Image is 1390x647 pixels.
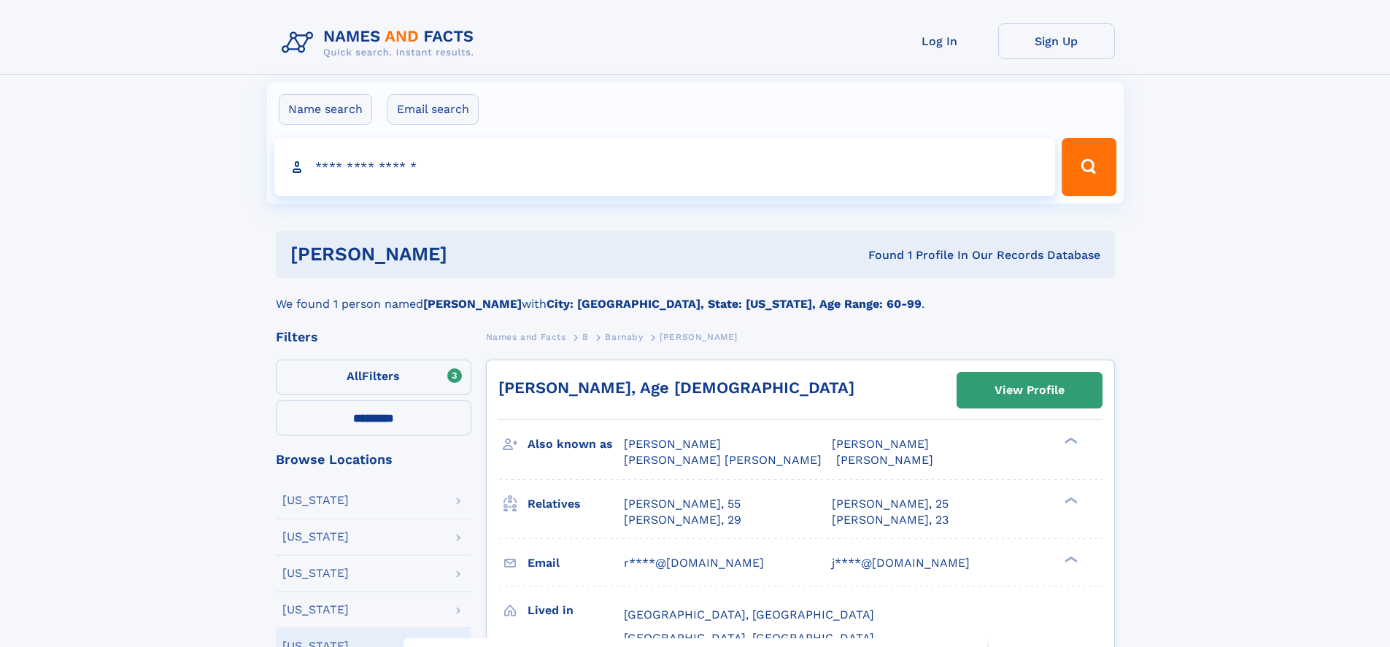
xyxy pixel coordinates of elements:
[881,23,998,59] a: Log In
[290,245,658,263] h1: [PERSON_NAME]
[1062,138,1116,196] button: Search Button
[276,330,471,344] div: Filters
[347,369,362,383] span: All
[276,360,471,395] label: Filters
[832,496,949,512] a: [PERSON_NAME], 25
[528,492,624,516] h3: Relatives
[624,512,741,528] a: [PERSON_NAME], 29
[282,531,349,543] div: [US_STATE]
[528,598,624,623] h3: Lived in
[957,373,1102,408] a: View Profile
[279,94,372,125] label: Name search
[282,604,349,616] div: [US_STATE]
[582,328,589,346] a: B
[624,608,874,621] span: [GEOGRAPHIC_DATA], [GEOGRAPHIC_DATA]
[582,332,589,342] span: B
[1061,554,1078,564] div: ❯
[486,328,566,346] a: Names and Facts
[274,138,1056,196] input: search input
[832,437,929,451] span: [PERSON_NAME]
[498,379,854,397] a: [PERSON_NAME], Age [DEMOGRAPHIC_DATA]
[528,432,624,457] h3: Also known as
[605,332,643,342] span: Barnaby
[1061,436,1078,446] div: ❯
[276,453,471,466] div: Browse Locations
[282,495,349,506] div: [US_STATE]
[624,437,721,451] span: [PERSON_NAME]
[528,551,624,576] h3: Email
[995,373,1065,407] div: View Profile
[387,94,479,125] label: Email search
[282,567,349,579] div: [US_STATE]
[998,23,1115,59] a: Sign Up
[276,23,486,63] img: Logo Names and Facts
[657,247,1100,263] div: Found 1 Profile In Our Records Database
[1061,495,1078,505] div: ❯
[605,328,643,346] a: Barnaby
[836,453,933,467] span: [PERSON_NAME]
[832,512,949,528] a: [PERSON_NAME], 23
[624,496,741,512] a: [PERSON_NAME], 55
[547,297,922,311] b: City: [GEOGRAPHIC_DATA], State: [US_STATE], Age Range: 60-99
[624,453,822,467] span: [PERSON_NAME] [PERSON_NAME]
[423,297,522,311] b: [PERSON_NAME]
[276,278,1115,313] div: We found 1 person named with .
[660,332,738,342] span: [PERSON_NAME]
[624,631,874,645] span: [GEOGRAPHIC_DATA], [GEOGRAPHIC_DATA]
